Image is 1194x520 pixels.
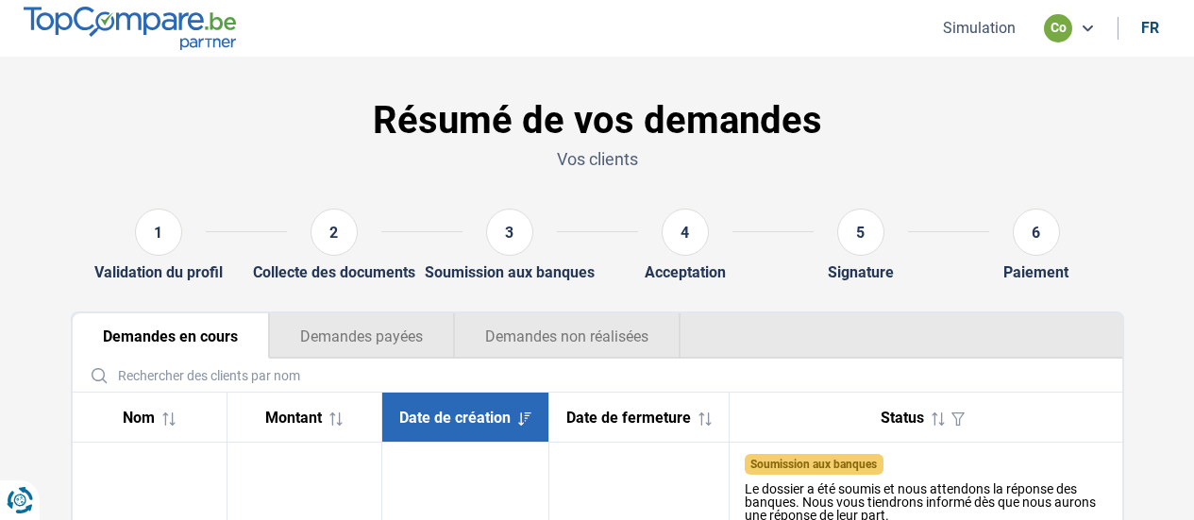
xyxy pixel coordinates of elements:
div: 6 [1013,209,1060,256]
p: Vos clients [71,147,1124,171]
h1: Résumé de vos demandes [71,98,1124,143]
div: Signature [828,263,894,281]
div: fr [1141,19,1159,37]
span: Date de création [399,409,511,427]
div: 1 [135,209,182,256]
div: Soumission aux banques [425,263,595,281]
div: Collecte des documents [253,263,415,281]
div: 5 [837,209,884,256]
span: Montant [265,409,322,427]
span: Status [881,409,924,427]
button: Demandes en cours [73,313,269,359]
button: Simulation [937,18,1021,38]
span: Soumission aux banques [750,458,877,471]
img: TopCompare.be [24,7,236,49]
div: co [1044,14,1072,42]
button: Demandes payées [269,313,454,359]
span: Nom [123,409,155,427]
div: Validation du profil [94,263,223,281]
div: 4 [662,209,709,256]
button: Demandes non réalisées [454,313,681,359]
div: 3 [486,209,533,256]
div: Paiement [1003,263,1068,281]
div: 2 [311,209,358,256]
input: Rechercher des clients par nom [80,359,1115,392]
span: Date de fermeture [566,409,691,427]
div: Acceptation [645,263,726,281]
